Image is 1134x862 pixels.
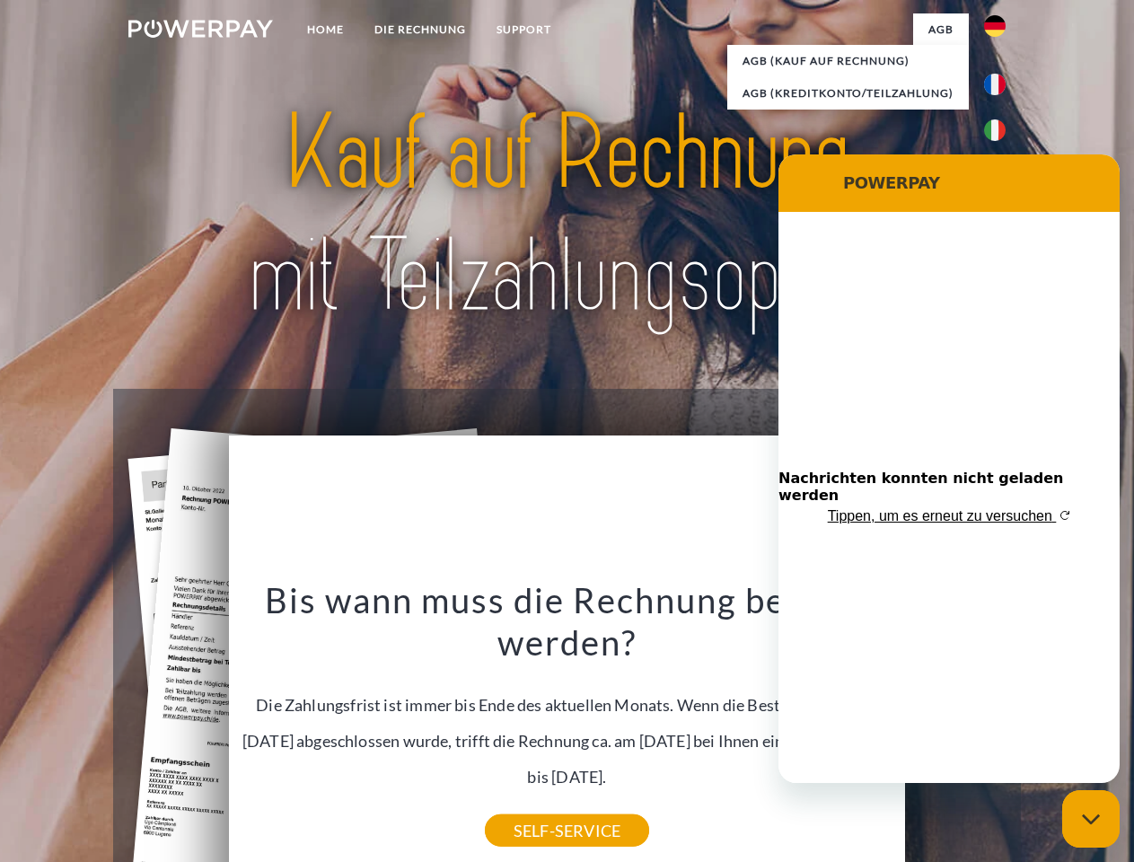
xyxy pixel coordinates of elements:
[727,45,969,77] a: AGB (Kauf auf Rechnung)
[481,13,567,46] a: SUPPORT
[984,74,1006,95] img: fr
[240,578,895,664] h3: Bis wann muss die Rechnung bezahlt werden?
[128,20,273,38] img: logo-powerpay-white.svg
[485,814,649,847] a: SELF-SERVICE
[778,154,1120,783] iframe: Messaging-Fenster
[727,77,969,110] a: AGB (Kreditkonto/Teilzahlung)
[1062,790,1120,848] iframe: Schaltfläche zum Öffnen des Messaging-Fensters
[171,86,963,344] img: title-powerpay_de.svg
[292,13,359,46] a: Home
[240,578,895,831] div: Die Zahlungsfrist ist immer bis Ende des aktuellen Monats. Wenn die Bestellung z.B. am [DATE] abg...
[359,13,481,46] a: DIE RECHNUNG
[984,15,1006,37] img: de
[984,119,1006,141] img: it
[913,13,969,46] a: agb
